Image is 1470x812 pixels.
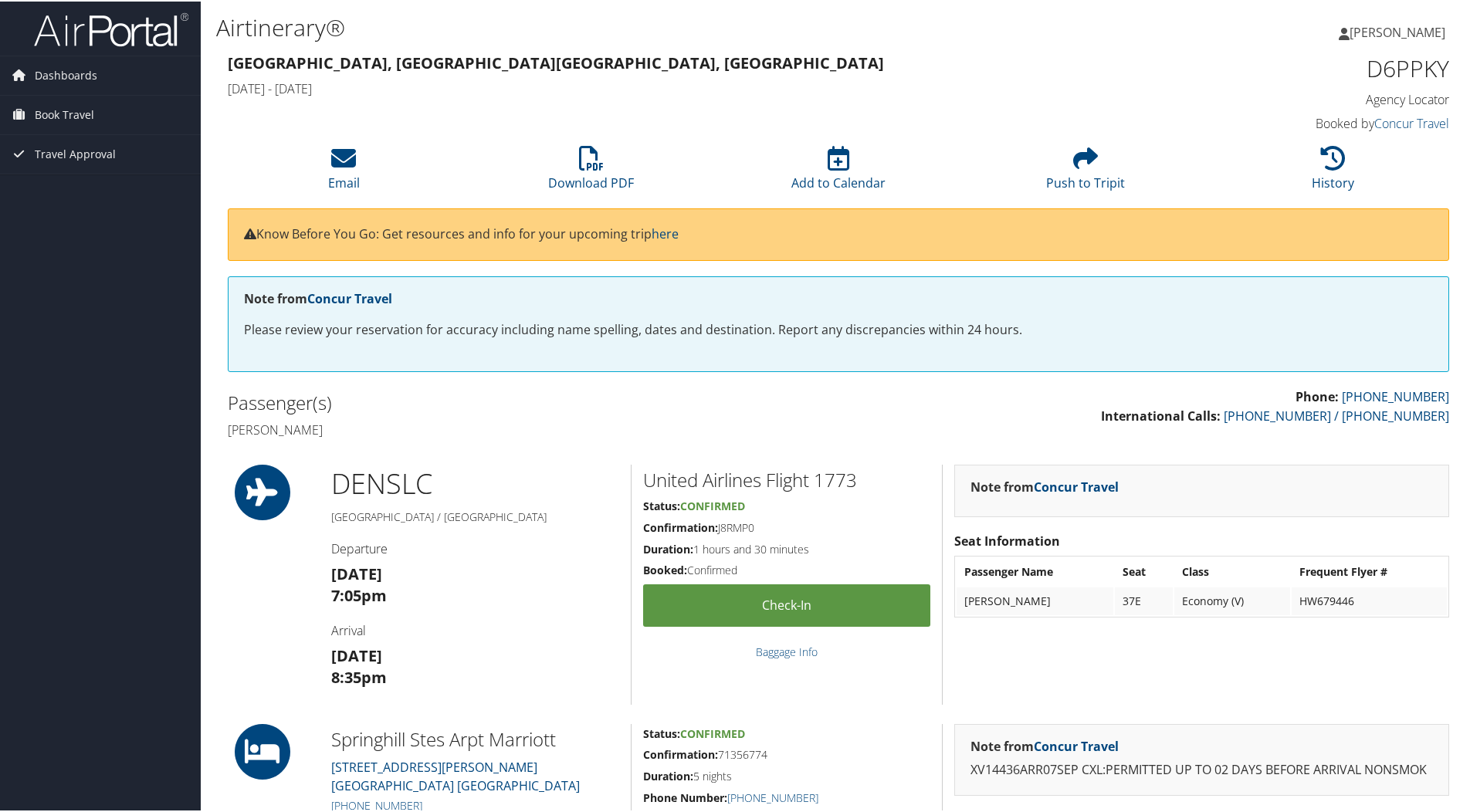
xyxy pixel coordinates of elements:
a: [STREET_ADDRESS][PERSON_NAME][GEOGRAPHIC_DATA] [GEOGRAPHIC_DATA] [331,757,580,793]
strong: Note from [970,477,1119,494]
td: Economy (V) [1174,586,1290,614]
strong: Note from [970,736,1119,753]
a: Push to Tripit [1046,153,1125,190]
h4: [PERSON_NAME] [228,420,827,437]
a: Concur Travel [1034,736,1119,753]
h5: 71356774 [643,746,930,761]
a: Concur Travel [307,289,392,306]
td: [PERSON_NAME] [957,586,1113,614]
strong: Confirmation: [643,746,718,760]
strong: 7:05pm [331,584,387,604]
h5: 5 nights [643,767,930,783]
strong: Phone Number: [643,789,727,804]
h1: D6PPKY [1161,51,1449,83]
th: Seat [1115,557,1173,584]
a: here [652,224,679,241]
strong: Phone: [1296,387,1339,404]
h5: J8RMP0 [643,519,930,534]
a: Check-in [643,583,930,625]
span: [PERSON_NAME] [1350,22,1445,39]
p: Know Before You Go: Get resources and info for your upcoming trip [244,223,1433,243]
h5: [GEOGRAPHIC_DATA] / [GEOGRAPHIC_DATA] [331,508,619,523]
th: Frequent Flyer # [1292,557,1447,584]
p: XV14436ARR07SEP CXL:PERMITTED UP TO 02 DAYS BEFORE ARRIVAL NONSMOK [970,759,1433,779]
a: [PERSON_NAME] [1339,8,1461,54]
a: [PHONE_NUMBER] [727,789,818,804]
a: [PHONE_NUMBER] [331,797,422,811]
strong: [DATE] [331,562,382,583]
h4: [DATE] - [DATE] [228,79,1138,96]
strong: Duration: [643,540,693,555]
strong: Status: [643,725,680,739]
h5: 1 hours and 30 minutes [643,540,930,556]
a: Baggage Info [756,643,818,658]
strong: [DATE] [331,644,382,665]
h4: Departure [331,539,619,556]
h4: Arrival [331,621,619,638]
strong: [GEOGRAPHIC_DATA], [GEOGRAPHIC_DATA] [GEOGRAPHIC_DATA], [GEOGRAPHIC_DATA] [228,51,884,72]
h4: Booked by [1161,113,1449,130]
img: airportal-logo.png [34,10,188,46]
a: Download PDF [548,153,634,190]
a: Concur Travel [1374,113,1449,130]
a: History [1312,153,1354,190]
h5: Confirmed [643,561,930,577]
p: Please review your reservation for accuracy including name spelling, dates and destination. Repor... [244,319,1433,339]
h1: DEN SLC [331,463,619,502]
a: [PHONE_NUMBER] / [PHONE_NUMBER] [1224,406,1449,423]
a: Email [328,153,360,190]
a: Concur Travel [1034,477,1119,494]
strong: Status: [643,497,680,512]
h2: Springhill Stes Arpt Marriott [331,725,619,751]
th: Passenger Name [957,557,1113,584]
strong: Seat Information [954,531,1060,548]
th: Class [1174,557,1290,584]
span: Dashboards [35,55,97,93]
strong: Booked: [643,561,687,576]
h4: Agency Locator [1161,90,1449,107]
strong: 8:35pm [331,665,387,686]
h1: Airtinerary® [216,10,1046,42]
strong: Duration: [643,767,693,782]
span: Confirmed [680,497,745,512]
a: Add to Calendar [791,153,886,190]
td: HW679446 [1292,586,1447,614]
strong: International Calls: [1101,406,1221,423]
span: Book Travel [35,94,94,133]
strong: Confirmation: [643,519,718,533]
h2: Passenger(s) [228,388,827,414]
a: [PHONE_NUMBER] [1342,387,1449,404]
td: 37E [1115,586,1173,614]
strong: Note from [244,289,392,306]
h2: United Airlines Flight 1773 [643,465,930,492]
span: Confirmed [680,725,745,739]
span: Travel Approval [35,134,116,172]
